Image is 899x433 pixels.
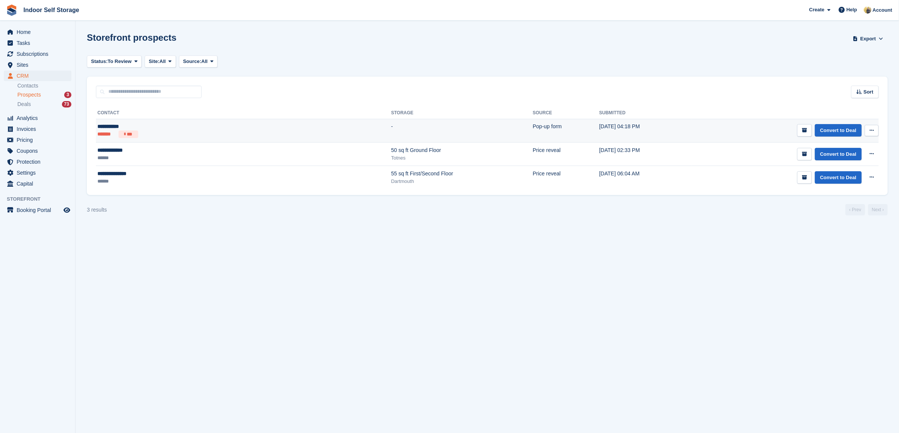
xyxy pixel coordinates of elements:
[6,5,17,16] img: stora-icon-8386f47178a22dfd0bd8f6a31ec36ba5ce8667c1dd55bd0f319d3a0aa187defe.svg
[17,100,71,108] a: Deals 73
[391,146,533,154] div: 50 sq ft Ground Floor
[391,107,533,119] th: Storage
[860,35,876,43] span: Export
[87,206,107,214] div: 3 results
[868,204,888,215] a: Next
[391,170,533,178] div: 55 sq ft First/Second Floor
[17,71,62,81] span: CRM
[201,58,208,65] span: All
[4,49,71,59] a: menu
[91,58,108,65] span: Status:
[17,167,62,178] span: Settings
[17,38,62,48] span: Tasks
[17,49,62,59] span: Subscriptions
[599,119,692,143] td: [DATE] 04:18 PM
[4,205,71,215] a: menu
[809,6,824,14] span: Create
[108,58,131,65] span: To Review
[17,101,31,108] span: Deals
[4,178,71,189] a: menu
[599,107,692,119] th: Submitted
[533,107,599,119] th: Source
[391,119,533,143] td: -
[17,124,62,134] span: Invoices
[4,146,71,156] a: menu
[7,195,75,203] span: Storefront
[87,32,176,43] h1: Storefront prospects
[533,166,599,189] td: Price reveal
[391,178,533,185] div: Dartmouth
[183,58,201,65] span: Source:
[17,135,62,145] span: Pricing
[599,166,692,189] td: [DATE] 06:04 AM
[873,6,892,14] span: Account
[62,101,71,107] div: 73
[17,113,62,123] span: Analytics
[62,206,71,215] a: Preview store
[864,6,871,14] img: Jo Moon
[179,55,218,68] button: Source: All
[4,157,71,167] a: menu
[17,60,62,70] span: Sites
[145,55,176,68] button: Site: All
[533,119,599,143] td: Pop-up form
[4,124,71,134] a: menu
[17,82,71,89] a: Contacts
[4,113,71,123] a: menu
[17,157,62,167] span: Protection
[4,71,71,81] a: menu
[4,27,71,37] a: menu
[851,32,885,45] button: Export
[64,92,71,98] div: 3
[17,146,62,156] span: Coupons
[4,167,71,178] a: menu
[17,91,71,99] a: Prospects 3
[17,205,62,215] span: Booking Portal
[815,148,862,160] a: Convert to Deal
[599,143,692,166] td: [DATE] 02:33 PM
[149,58,159,65] span: Site:
[844,204,889,215] nav: Page
[533,143,599,166] td: Price reveal
[391,154,533,162] div: Totnes
[17,27,62,37] span: Home
[845,204,865,215] a: Previous
[17,178,62,189] span: Capital
[4,60,71,70] a: menu
[864,88,873,96] span: Sort
[815,171,862,184] a: Convert to Deal
[815,124,862,137] a: Convert to Deal
[96,107,391,119] th: Contact
[159,58,166,65] span: All
[4,38,71,48] a: menu
[87,55,142,68] button: Status: To Review
[17,91,41,98] span: Prospects
[4,135,71,145] a: menu
[20,4,82,16] a: Indoor Self Storage
[847,6,857,14] span: Help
